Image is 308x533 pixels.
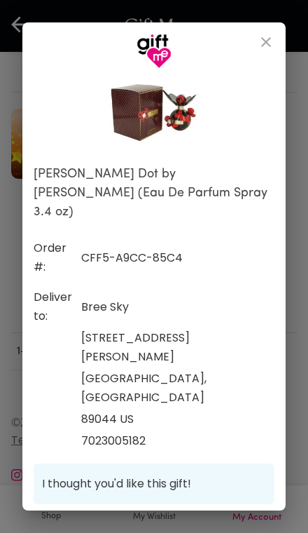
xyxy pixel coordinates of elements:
table: customized table [34,234,274,452]
p: I thought you'd like this gift! [34,464,274,504]
span: Bree Sky [81,299,129,315]
span: Deliver to: [34,289,72,324]
span: 89044 US [81,411,134,427]
h6: [PERSON_NAME] Dot by [PERSON_NAME] (Eau De Parfum Spray 3.4 oz) [34,166,274,222]
button: close [249,25,283,59]
span: [STREET_ADDRESS][PERSON_NAME] [81,330,190,365]
img: Gift Image [107,77,201,149]
span: CFF5-A9CC-85C4 [81,250,183,266]
span: [GEOGRAPHIC_DATA], [GEOGRAPHIC_DATA] [81,370,206,405]
span: 7023005182 [81,433,146,449]
span: Order #: [34,240,66,275]
img: GiftMe Logo [136,34,171,69]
